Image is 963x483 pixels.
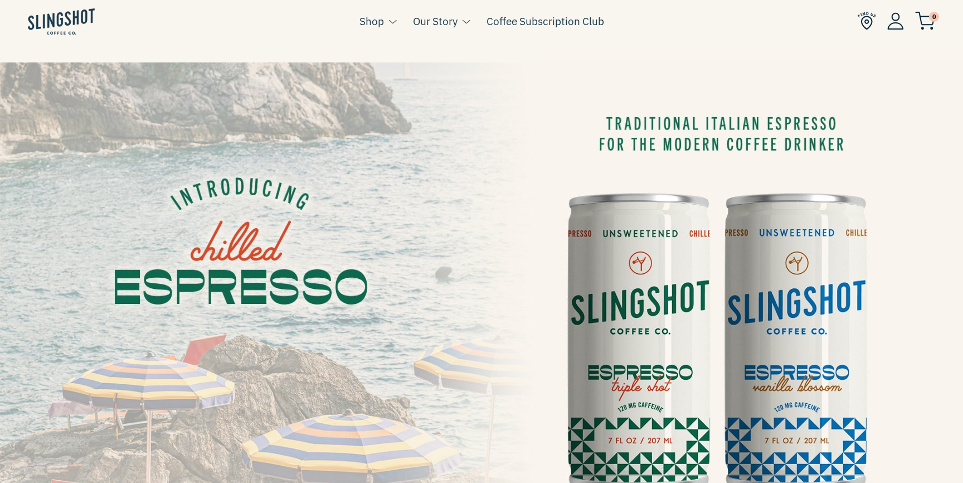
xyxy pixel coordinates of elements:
a: Shop [359,13,384,30]
a: Coffee Subscription Club [487,13,604,30]
span: 0 [929,12,939,22]
a: 0 [915,15,935,28]
img: Find Us [858,12,876,30]
img: cart [915,12,935,30]
img: Account [887,12,904,30]
a: Our Story [413,13,458,30]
